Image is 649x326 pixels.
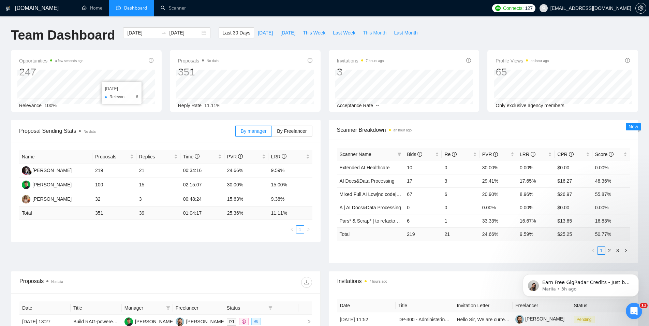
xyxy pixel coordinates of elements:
span: Opportunities [19,57,84,65]
td: 11.11 % [268,207,312,220]
li: Next Page [304,225,312,233]
span: dashboard [116,5,121,10]
span: Only exclusive agency members [496,103,564,108]
a: 3 [614,247,621,254]
span: This Month [363,29,386,37]
td: 29.41% [480,174,517,187]
td: 00:34:16 [180,164,224,178]
td: 6 [442,187,479,201]
td: 15.63% [224,192,268,207]
button: [DATE] [254,27,277,38]
img: upwork-logo.png [495,5,501,11]
td: 1 [442,214,479,227]
th: Title [71,301,122,315]
span: Acceptance Rate [337,103,373,108]
td: 6 [404,214,442,227]
button: download [301,277,312,288]
span: eye [254,320,258,324]
li: Previous Page [288,225,296,233]
td: $26.97 [555,187,592,201]
span: Reply Rate [178,103,202,108]
span: Profile Views [496,57,549,65]
span: Invitations [337,277,630,285]
span: mail [230,320,234,324]
span: info-circle [282,154,286,159]
span: Re [444,152,457,157]
a: Pending [574,316,597,322]
td: 33.33% [480,214,517,227]
div: [PERSON_NAME] [32,167,72,174]
span: filter [166,306,170,310]
td: 351 [92,207,136,220]
time: an hour ago [394,128,412,132]
span: No data [84,130,95,133]
td: 15 [136,178,180,192]
img: logo [6,3,11,14]
span: info-circle [466,58,471,63]
td: 17.65% [517,174,555,187]
td: 0 [442,201,479,214]
td: 0 [404,201,442,214]
div: [PERSON_NAME] [135,318,174,325]
td: 32 [92,192,136,207]
span: Proposal Sending Stats [19,127,235,135]
a: 2 [606,247,613,254]
span: to [161,30,166,36]
div: 247 [19,66,84,79]
span: No data [51,280,63,284]
td: 219 [92,164,136,178]
button: setting [635,3,646,14]
time: a few seconds ago [55,59,83,63]
th: Title [396,299,454,312]
li: 1 [597,246,605,255]
span: info-circle [308,58,312,63]
span: 6 [136,94,138,100]
th: Proposals [92,150,136,164]
th: Date [337,299,396,312]
li: 1 [296,225,304,233]
td: 21 [136,164,180,178]
img: MB [22,181,30,189]
span: Proposals [95,153,129,160]
td: $16.27 [555,174,592,187]
time: an hour ago [531,59,549,63]
a: homeHome [82,5,102,11]
span: Manager [124,304,163,312]
div: [DATE] [105,85,138,92]
td: 30.00% [480,161,517,174]
a: Extended AI Healthcare [340,165,390,170]
th: Manager [122,301,173,315]
span: info-circle [609,152,614,157]
td: 9.38% [268,192,312,207]
div: [PERSON_NAME] [32,181,72,188]
td: 9.59 % [517,227,555,241]
td: 15.00% [268,178,312,192]
span: CPR [557,152,573,157]
li: 3 [614,246,622,255]
a: [PERSON_NAME] [515,316,564,322]
button: left [288,225,296,233]
td: 55.87% [592,187,630,201]
input: End date [169,29,200,37]
span: right [306,227,310,231]
span: Status [227,304,266,312]
span: This Week [303,29,325,37]
th: Date [19,301,71,315]
a: Pars* & Scrap* | to refactoring [340,218,403,224]
span: filter [165,303,172,313]
span: download [301,280,312,285]
th: Invitation Letter [454,299,513,312]
span: Pending [574,316,594,323]
li: Next Page [622,246,630,255]
span: info-circle [493,152,498,157]
td: 9.59% [268,164,312,178]
span: LRR [520,152,535,157]
span: By Freelancer [277,128,307,134]
td: 00:48:24 [180,192,224,207]
img: VK [176,317,184,326]
li: 2 [605,246,614,255]
td: 21 [442,227,479,241]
